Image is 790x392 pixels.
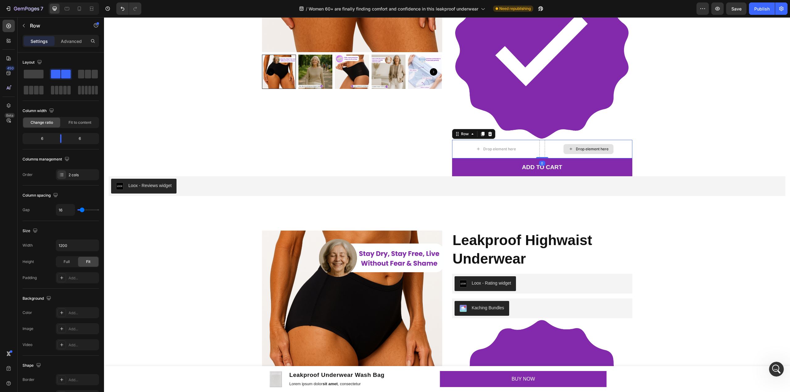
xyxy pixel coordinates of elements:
[336,354,503,370] a: BUY NOW
[731,6,742,11] span: Save
[309,6,478,12] span: Women 60+ are finally finding comfort and confidence in this leakproof underwear
[6,66,15,71] div: 450
[23,377,35,382] div: Border
[23,191,59,200] div: Column spacing
[23,172,33,177] div: Order
[69,377,98,383] div: Add...
[56,204,75,215] input: Auto
[23,342,32,348] div: Video
[66,134,98,143] div: 6
[23,326,33,332] div: Image
[86,259,90,265] span: Fit
[472,129,505,134] div: Drop element here
[435,144,441,148] div: 0
[40,5,43,12] p: 7
[326,51,333,58] button: Carousel Next Arrow
[726,2,746,15] button: Save
[23,207,30,213] div: Gap
[749,2,775,15] button: Publish
[23,227,39,235] div: Size
[104,17,790,392] iframe: Design area
[351,259,412,274] button: Loox - Rating widget
[379,129,412,134] div: Drop element here
[64,259,70,265] span: Full
[185,353,281,362] h1: Leakproof Underwear Wash Bag
[23,58,43,67] div: Layout
[24,165,68,172] div: Loox - Reviews widget
[499,6,531,11] span: Need republishing
[31,38,48,44] p: Settings
[355,263,363,270] img: loox.png
[69,275,98,281] div: Add...
[306,6,307,12] span: /
[116,2,141,15] div: Undo/Redo
[69,310,98,316] div: Add...
[351,284,405,298] button: Kaching Bundles
[69,120,91,125] span: Fit to content
[23,107,55,115] div: Column width
[31,120,53,125] span: Change ratio
[61,38,82,44] p: Advanced
[69,172,98,178] div: 2 cols
[69,342,98,348] div: Add...
[5,113,15,118] div: Beta
[7,161,73,176] button: Loox - Reviews widget
[355,287,363,295] img: KachingBundles.png
[23,361,42,370] div: Shape
[163,51,170,58] button: Carousel Back Arrow
[418,145,458,155] div: ADD TO CART
[23,275,37,281] div: Padding
[69,326,98,332] div: Add...
[23,259,34,265] div: Height
[368,287,400,294] div: Kaching Bundles
[24,134,55,143] div: 6
[23,155,71,164] div: Columns management
[348,141,528,159] button: ADD TO CART
[769,362,784,377] iframe: Intercom live chat
[56,240,99,251] input: Auto
[30,22,82,29] p: Row
[218,364,234,369] strong: sit amet
[356,114,366,119] div: Row
[23,310,32,315] div: Color
[185,364,281,369] p: Lorem ipsum dolor , consectetur
[23,243,33,248] div: Width
[348,213,528,252] h2: Leakproof Highwaist Underwear
[2,2,46,15] button: 7
[368,263,407,269] div: Loox - Rating widget
[23,294,52,303] div: Background
[12,165,19,173] img: loox.png
[408,357,431,366] p: BUY NOW
[754,6,770,12] div: Publish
